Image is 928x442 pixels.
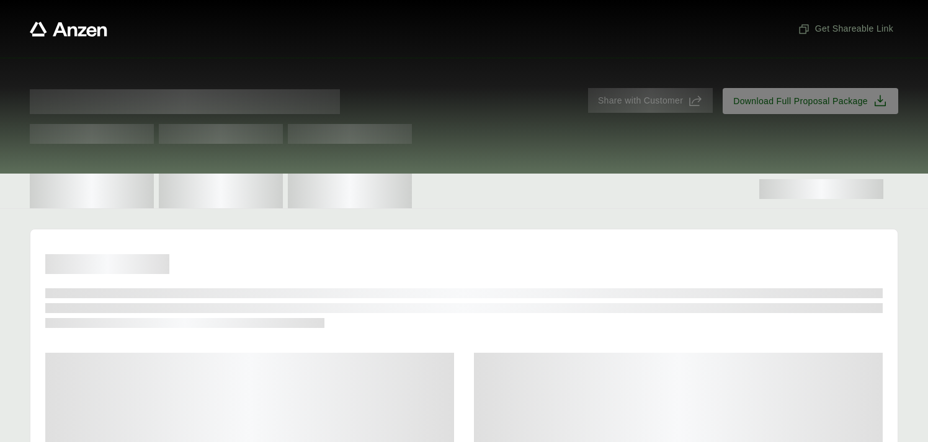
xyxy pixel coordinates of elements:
[798,22,893,35] span: Get Shareable Link
[598,94,683,107] span: Share with Customer
[288,124,412,144] span: Test
[30,124,154,144] span: Test
[30,22,107,37] a: Anzen website
[159,124,283,144] span: Test
[30,89,340,114] span: Proposal for
[793,17,898,40] button: Get Shareable Link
